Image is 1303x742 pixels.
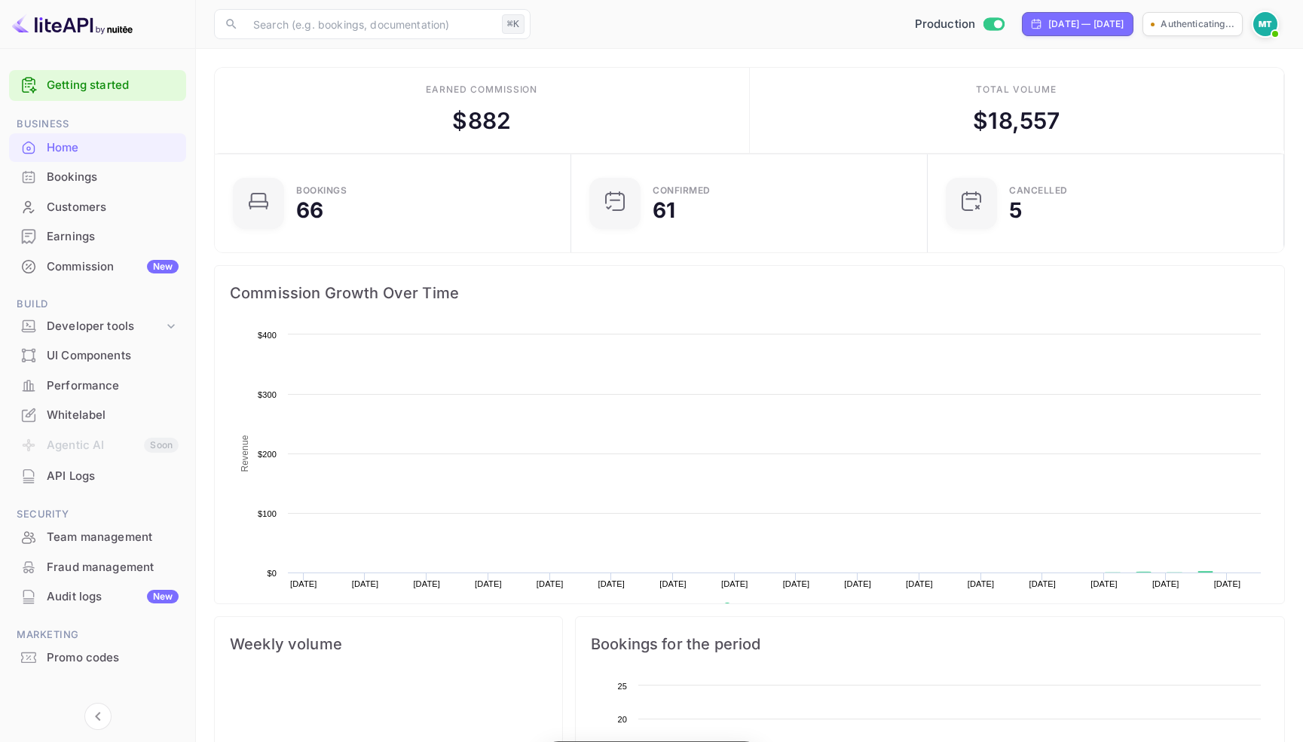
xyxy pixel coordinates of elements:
a: Promo codes [9,643,186,671]
text: [DATE] [352,579,379,588]
text: [DATE] [968,579,995,588]
a: Team management [9,523,186,551]
a: Home [9,133,186,161]
div: New [147,590,179,603]
div: Fraud management [9,553,186,582]
div: Home [47,139,179,157]
div: Bookings [9,163,186,192]
div: Developer tools [47,318,164,335]
div: 61 [653,200,675,221]
div: Getting started [9,70,186,101]
text: 25 [617,682,627,691]
span: Marketing [9,627,186,643]
text: $300 [258,390,277,399]
div: $ 18,557 [973,104,1060,138]
p: Authenticating... [1161,17,1234,31]
text: [DATE] [290,579,317,588]
a: Fraud management [9,553,186,581]
div: Developer tools [9,313,186,340]
div: Promo codes [47,649,179,667]
div: Whitelabel [9,401,186,430]
img: Marcin Teodoru [1253,12,1277,36]
text: [DATE] [598,579,626,588]
div: 66 [296,200,323,221]
a: Customers [9,193,186,221]
text: [DATE] [1152,579,1179,588]
text: 20 [617,715,627,724]
div: Team management [47,529,179,546]
text: [DATE] [1090,579,1118,588]
img: LiteAPI logo [12,12,133,36]
div: Earned commission [426,83,537,96]
a: Bookings [9,163,186,191]
div: ⌘K [502,14,525,34]
div: Fraud management [47,559,179,576]
span: Weekly volume [230,632,547,656]
div: CANCELLED [1009,186,1068,195]
text: [DATE] [721,579,748,588]
div: Performance [9,371,186,401]
div: Customers [9,193,186,222]
text: Revenue [737,603,775,613]
div: $ 882 [452,104,511,138]
text: $0 [267,569,277,578]
a: Performance [9,371,186,399]
span: Bookings for the period [591,632,1269,656]
text: [DATE] [1214,579,1241,588]
text: [DATE] [659,579,687,588]
div: Audit logs [47,588,179,606]
span: Security [9,506,186,523]
text: [DATE] [475,579,502,588]
text: Revenue [240,435,250,472]
div: UI Components [9,341,186,371]
span: Production [915,16,976,33]
div: New [147,260,179,273]
text: $100 [258,509,277,518]
div: Bookings [296,186,347,195]
a: Earnings [9,222,186,250]
text: $400 [258,331,277,340]
div: UI Components [47,347,179,365]
a: CommissionNew [9,252,186,280]
text: [DATE] [844,579,871,588]
div: Earnings [47,228,179,246]
text: [DATE] [537,579,564,588]
div: Earnings [9,222,186,252]
span: Business [9,116,186,133]
div: Switch to Sandbox mode [909,16,1011,33]
a: Getting started [47,77,179,94]
div: Team management [9,523,186,552]
div: API Logs [9,462,186,491]
text: [DATE] [783,579,810,588]
button: Collapse navigation [84,703,112,730]
div: 5 [1009,200,1022,221]
text: $200 [258,450,277,459]
a: Audit logsNew [9,582,186,610]
a: Whitelabel [9,401,186,429]
div: Total volume [976,83,1057,96]
div: Audit logsNew [9,582,186,612]
div: Performance [47,377,179,395]
span: Build [9,296,186,313]
div: API Logs [47,468,179,485]
div: Bookings [47,169,179,186]
div: CommissionNew [9,252,186,282]
text: [DATE] [1029,579,1057,588]
div: [DATE] — [DATE] [1048,17,1124,31]
div: Whitelabel [47,407,179,424]
div: Commission [47,258,179,276]
input: Search (e.g. bookings, documentation) [244,9,496,39]
text: [DATE] [906,579,933,588]
div: Customers [47,199,179,216]
text: [DATE] [413,579,440,588]
span: Commission Growth Over Time [230,281,1269,305]
a: API Logs [9,462,186,490]
div: Promo codes [9,643,186,673]
a: UI Components [9,341,186,369]
div: Home [9,133,186,163]
div: Confirmed [653,186,711,195]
